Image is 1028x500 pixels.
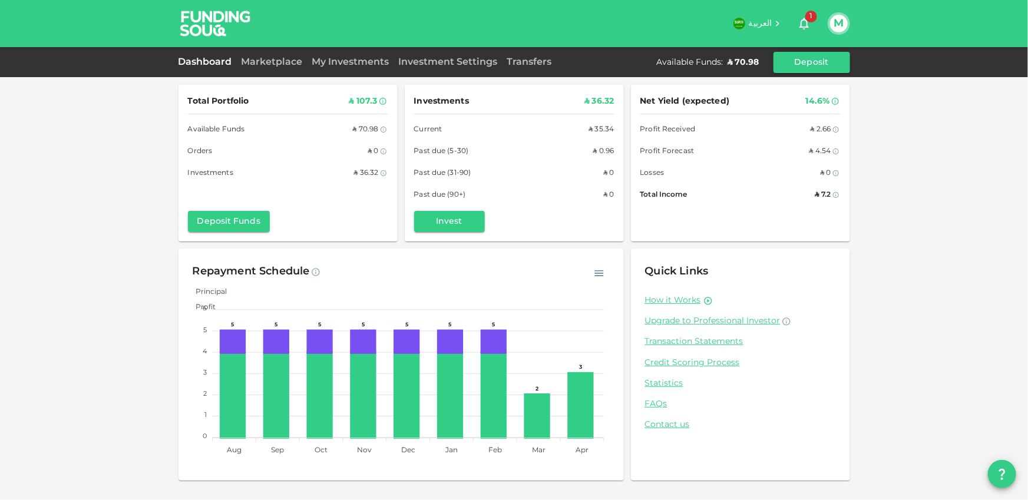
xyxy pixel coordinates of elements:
[394,58,503,67] a: Investment Settings
[640,94,730,109] span: Net Yield (expected)
[603,167,614,180] div: ʢ 0
[645,378,836,389] a: Statistics
[488,447,501,454] tspan: Feb
[805,11,817,22] span: 1
[414,189,466,201] span: Past due (90+)
[640,189,687,201] span: Total Income
[792,12,816,35] button: 1
[645,399,836,410] a: FAQs
[188,94,249,109] span: Total Portfolio
[202,306,206,312] tspan: 6
[188,145,213,158] span: Orders
[357,447,372,454] tspan: Nov
[204,412,206,418] tspan: 1
[414,124,442,136] span: Current
[645,295,701,306] a: How it Works
[657,57,723,68] div: Available Funds :
[349,94,377,109] div: ʢ 107.3
[593,145,614,158] div: ʢ 0.96
[188,167,233,180] span: Investments
[774,52,850,73] button: Deposit
[576,447,589,454] tspan: Apr
[645,419,836,431] a: Contact us
[645,266,709,277] span: Quick Links
[414,145,469,158] span: Past due (5-30)
[203,327,206,333] tspan: 5
[187,289,227,296] span: Principal
[645,317,781,325] span: Upgrade to Professional Investor
[414,167,471,180] span: Past due (31-90)
[353,167,378,180] div: ʢ 36.32
[806,94,830,109] div: 14.6%
[811,124,831,136] div: ʢ 2.66
[188,124,245,136] span: Available Funds
[820,167,831,180] div: ʢ 0
[414,94,469,109] span: Investments
[749,19,772,28] span: العربية
[271,447,284,454] tspan: Sep
[203,370,206,376] tspan: 3
[603,189,614,201] div: ʢ 0
[640,167,665,180] span: Losses
[352,124,378,136] div: ʢ 70.98
[645,336,836,347] a: Transaction Statements
[237,58,308,67] a: Marketplace
[988,460,1016,488] button: question
[227,447,242,454] tspan: Aug
[640,124,696,136] span: Profit Received
[308,58,394,67] a: My Investments
[187,304,216,311] span: Profit
[202,433,206,439] tspan: 0
[531,447,545,454] tspan: Mar
[645,357,836,369] a: Credit Scoring Process
[733,18,745,29] img: flag-sa.b9a346574cdc8950dd34b50780441f57.svg
[414,211,485,232] button: Invest
[188,211,270,232] button: Deposit Funds
[202,349,207,355] tspan: 4
[401,447,415,454] tspan: Dec
[589,124,614,136] div: ʢ 35.34
[645,316,836,327] a: Upgrade to Professional Investor
[203,391,206,397] tspan: 2
[503,58,557,67] a: Transfers
[830,15,848,32] button: M
[368,145,378,158] div: ʢ 0
[584,94,614,109] div: ʢ 36.32
[179,58,237,67] a: Dashboard
[193,263,310,282] div: Repayment Schedule
[728,57,759,68] div: ʢ 70.98
[809,145,831,158] div: ʢ 4.54
[315,447,328,454] tspan: Oct
[640,145,695,158] span: Profit Forecast
[445,447,458,454] tspan: Jan
[815,189,831,201] div: ʢ 7.2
